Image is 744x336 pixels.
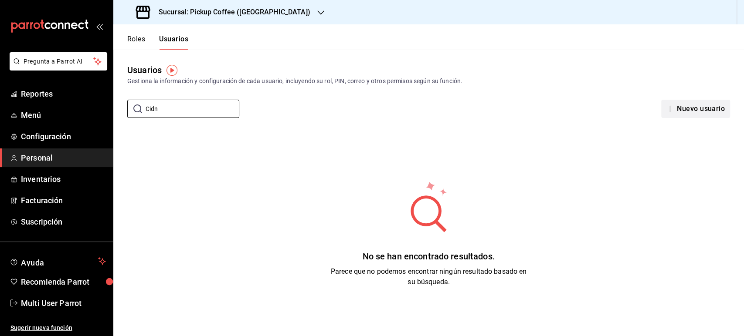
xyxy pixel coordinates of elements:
[127,35,145,50] button: Roles
[21,195,106,206] span: Facturación
[127,35,188,50] div: navigation tabs
[127,64,162,77] div: Usuarios
[10,52,107,71] button: Pregunta a Parrot AI
[21,276,106,288] span: Recomienda Parrot
[21,109,106,121] span: Menú
[21,152,106,164] span: Personal
[21,297,106,309] span: Multi User Parrot
[146,100,239,118] input: Buscar usuario
[21,256,95,266] span: Ayuda
[152,7,310,17] h3: Sucursal: Pickup Coffee ([GEOGRAPHIC_DATA])
[127,77,730,86] div: Gestiona la información y configuración de cada usuario, incluyendo su rol, PIN, correo y otros p...
[166,65,177,76] img: Tooltip marker
[159,35,188,50] button: Usuarios
[331,267,527,286] span: Parece que no podemos encontrar ningún resultado basado en su búsqueda.
[21,131,106,142] span: Configuración
[24,57,94,66] span: Pregunta a Parrot AI
[21,173,106,185] span: Inventarios
[6,63,107,72] a: Pregunta a Parrot AI
[331,250,527,263] div: No se han encontrado resultados.
[96,23,103,30] button: open_drawer_menu
[21,88,106,100] span: Reportes
[10,323,106,333] span: Sugerir nueva función
[661,100,730,118] button: Nuevo usuario
[21,216,106,228] span: Suscripción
